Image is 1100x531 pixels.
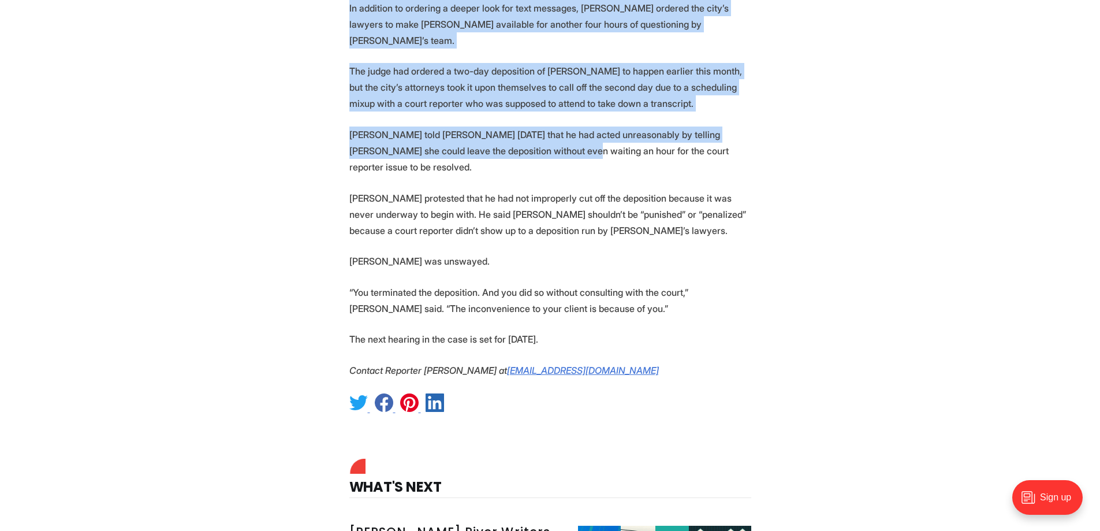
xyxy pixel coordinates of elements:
iframe: portal-trigger [1002,474,1100,531]
p: “You terminated the deposition. And you did so without consulting with the court,” [PERSON_NAME] ... [349,284,751,317]
p: The judge had ordered a two-day deposition of [PERSON_NAME] to happen earlier this month, but the... [349,63,751,112]
p: [PERSON_NAME] protested that he had not improperly cut off the deposition because it was never un... [349,190,751,239]
h4: What's Next [349,462,751,498]
p: The next hearing in the case is set for [DATE]. [349,331,751,347]
a: [EMAIL_ADDRESS][DOMAIN_NAME] [507,365,659,376]
em: Contact Reporter [PERSON_NAME] at [349,365,507,376]
p: [PERSON_NAME] was unswayed. [349,253,751,269]
p: [PERSON_NAME] told [PERSON_NAME] [DATE] that he had acted unreasonably by telling [PERSON_NAME] s... [349,127,751,175]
